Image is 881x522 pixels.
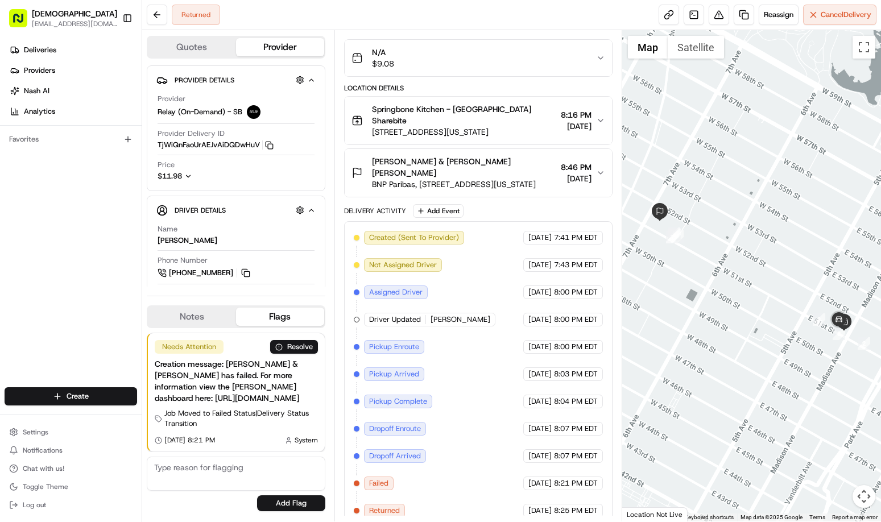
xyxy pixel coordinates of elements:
[158,107,242,117] span: Relay (On-Demand) - SB
[554,314,598,325] span: 8:00 PM EDT
[671,230,684,243] div: 4
[372,156,557,179] span: [PERSON_NAME] & [PERSON_NAME] [PERSON_NAME]
[528,369,552,379] span: [DATE]
[528,424,552,434] span: [DATE]
[345,97,613,144] button: Springbone Kitchen - [GEOGRAPHIC_DATA] Sharebite[STREET_ADDRESS][US_STATE]8:16 PM[DATE]
[5,497,137,513] button: Log out
[625,507,663,521] a: Open this area in Google Maps (opens a new window)
[858,337,870,350] div: 2
[803,5,876,25] button: CancelDelivery
[813,313,825,326] div: 3
[668,227,680,240] div: 5
[295,436,318,445] span: System
[622,507,688,521] div: Location Not Live
[23,500,46,509] span: Log out
[32,8,117,19] button: [DEMOGRAPHIC_DATA]
[247,105,260,119] img: relay_logo_black.png
[554,342,598,352] span: 8:00 PM EDT
[561,173,592,184] span: [DATE]
[561,121,592,132] span: [DATE]
[528,451,552,461] span: [DATE]
[528,342,552,352] span: [DATE]
[158,224,177,234] span: Name
[372,179,557,190] span: BNP Paribas, [STREET_ADDRESS][US_STATE]
[164,408,318,429] span: Job Moved to Failed Status | Delivery Status Transition
[528,260,552,270] span: [DATE]
[23,482,68,491] span: Toggle Theme
[561,109,592,121] span: 8:16 PM
[528,314,552,325] span: [DATE]
[23,428,48,437] span: Settings
[528,478,552,488] span: [DATE]
[668,229,681,241] div: 6
[554,369,598,379] span: 8:03 PM EDT
[5,461,137,477] button: Chat with us!
[5,82,142,100] a: Nash AI
[96,166,105,175] div: 💻
[24,45,56,55] span: Deliveries
[11,166,20,175] div: 📗
[369,424,421,434] span: Dropoff Enroute
[528,287,552,297] span: [DATE]
[80,192,138,201] a: Powered byPylon
[113,193,138,201] span: Pylon
[628,36,668,59] button: Show street map
[413,204,464,218] button: Add Event
[625,507,663,521] img: Google
[528,233,552,243] span: [DATE]
[236,38,324,56] button: Provider
[764,10,793,20] span: Reassign
[5,424,137,440] button: Settings
[148,308,236,326] button: Notes
[528,396,552,407] span: [DATE]
[5,61,142,80] a: Providers
[369,478,388,488] span: Failed
[158,140,274,150] button: TjWiQnFaoUrAEJvAiDQDwHuV
[158,235,217,246] div: [PERSON_NAME]
[156,71,316,89] button: Provider Details
[554,287,598,297] span: 8:00 PM EDT
[853,36,875,59] button: Toggle fullscreen view
[369,369,419,379] span: Pickup Arrived
[92,160,187,181] a: 💻API Documentation
[372,126,557,138] span: [STREET_ADDRESS][US_STATE]
[32,19,117,28] button: [EMAIL_ADDRESS][DOMAIN_NAME]
[257,495,325,511] button: Add Flag
[5,130,137,148] div: Favorites
[158,94,185,104] span: Provider
[666,231,679,243] div: 7
[853,485,875,508] button: Map camera controls
[158,267,252,279] a: [PHONE_NUMBER]
[24,65,55,76] span: Providers
[148,38,236,56] button: Quotes
[369,342,419,352] span: Pickup Enroute
[7,160,92,181] a: 📗Knowledge Base
[554,233,598,243] span: 7:41 PM EDT
[11,109,32,129] img: 1736555255976-a54dd68f-1ca7-489b-9aae-adbdc363a1c4
[158,160,175,170] span: Price
[554,451,598,461] span: 8:07 PM EDT
[561,161,592,173] span: 8:46 PM
[5,479,137,495] button: Toggle Theme
[107,165,183,176] span: API Documentation
[668,36,724,59] button: Show satellite imagery
[372,103,557,126] span: Springbone Kitchen - [GEOGRAPHIC_DATA] Sharebite
[155,358,318,404] div: Creation message: [PERSON_NAME] & [PERSON_NAME] has failed. For more information view the [PERSON...
[11,45,207,64] p: Welcome 👋
[369,506,400,516] span: Returned
[24,106,55,117] span: Analytics
[67,391,89,401] span: Create
[158,171,258,181] button: $11.98
[345,40,613,76] button: N/A$9.08
[369,396,427,407] span: Pickup Complete
[158,255,208,266] span: Phone Number
[5,387,137,405] button: Create
[24,86,49,96] span: Nash AI
[528,506,552,516] span: [DATE]
[175,76,234,85] span: Provider Details
[741,514,803,520] span: Map data ©2025 Google
[155,340,224,354] div: Needs Attention
[431,314,490,325] span: [PERSON_NAME]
